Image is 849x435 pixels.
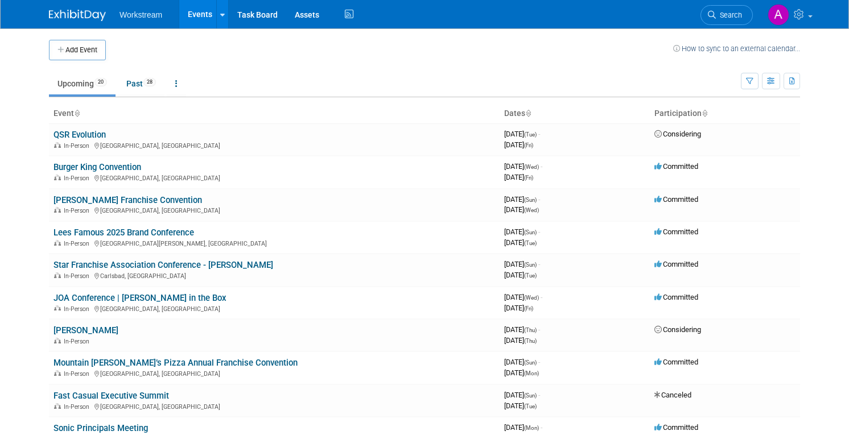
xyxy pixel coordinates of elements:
span: [DATE] [504,358,540,366]
a: [PERSON_NAME] [53,325,118,335]
span: (Fri) [524,305,533,312]
span: Considering [654,130,701,138]
img: ExhibitDay [49,10,106,21]
span: (Wed) [524,164,539,170]
span: [DATE] [504,205,539,214]
a: Upcoming20 [49,73,116,94]
span: In-Person [64,305,93,313]
span: - [538,260,540,268]
span: (Fri) [524,175,533,181]
span: (Sun) [524,197,537,203]
span: (Fri) [524,142,533,148]
a: Sort by Start Date [525,109,531,118]
div: [GEOGRAPHIC_DATA], [GEOGRAPHIC_DATA] [53,173,495,182]
span: - [538,358,540,366]
span: - [538,195,540,204]
span: (Mon) [524,425,539,431]
span: - [538,227,540,236]
span: 20 [94,78,107,86]
span: [DATE] [504,271,537,279]
a: Sort by Event Name [74,109,80,118]
span: [DATE] [504,368,539,377]
th: Participation [650,104,800,123]
span: (Tue) [524,240,537,246]
span: [DATE] [504,227,540,236]
span: Committed [654,195,698,204]
span: [DATE] [504,391,540,399]
span: [DATE] [504,260,540,268]
span: (Thu) [524,338,537,344]
span: Canceled [654,391,691,399]
span: In-Person [64,403,93,411]
span: - [538,391,540,399]
img: In-Person Event [54,207,61,213]
a: Search [700,5,753,25]
span: In-Person [64,175,93,182]
a: JOA Conference | [PERSON_NAME] in the Box [53,293,226,303]
span: Committed [654,293,698,301]
span: [DATE] [504,293,542,301]
span: [DATE] [504,238,537,247]
span: Committed [654,358,698,366]
span: (Tue) [524,403,537,409]
span: (Sun) [524,262,537,268]
a: Mountain [PERSON_NAME]’s Pizza Annual Franchise Convention [53,358,298,368]
div: [GEOGRAPHIC_DATA], [GEOGRAPHIC_DATA] [53,140,495,150]
span: - [538,325,540,334]
span: [DATE] [504,325,540,334]
img: In-Person Event [54,338,61,343]
span: In-Person [64,370,93,378]
span: (Thu) [524,327,537,333]
span: In-Person [64,272,93,280]
img: In-Person Event [54,305,61,311]
span: (Sun) [524,359,537,366]
span: [DATE] [504,173,533,181]
div: [GEOGRAPHIC_DATA], [GEOGRAPHIC_DATA] [53,304,495,313]
span: Committed [654,423,698,432]
img: In-Person Event [54,142,61,148]
span: [DATE] [504,401,537,410]
span: 28 [143,78,156,86]
div: [GEOGRAPHIC_DATA], [GEOGRAPHIC_DATA] [53,401,495,411]
span: - [541,162,542,171]
div: [GEOGRAPHIC_DATA][PERSON_NAME], [GEOGRAPHIC_DATA] [53,238,495,247]
span: In-Person [64,142,93,150]
img: In-Person Event [54,370,61,376]
span: [DATE] [504,423,542,432]
span: (Tue) [524,272,537,279]
span: [DATE] [504,130,540,138]
a: Sort by Participation Type [702,109,707,118]
span: Committed [654,162,698,171]
a: QSR Evolution [53,130,106,140]
span: (Mon) [524,370,539,376]
a: How to sync to an external calendar... [673,44,800,53]
span: [DATE] [504,140,533,149]
div: Carlsbad, [GEOGRAPHIC_DATA] [53,271,495,280]
span: - [541,293,542,301]
a: Past28 [118,73,164,94]
th: Dates [500,104,650,123]
span: (Sun) [524,229,537,235]
a: Fast Casual Executive Summit [53,391,169,401]
span: In-Person [64,240,93,247]
span: Committed [654,227,698,236]
span: In-Person [64,207,93,214]
img: In-Person Event [54,403,61,409]
span: Search [716,11,742,19]
div: [GEOGRAPHIC_DATA], [GEOGRAPHIC_DATA] [53,205,495,214]
img: In-Person Event [54,175,61,180]
img: In-Person Event [54,272,61,278]
button: Add Event [49,40,106,60]
span: In-Person [64,338,93,345]
span: [DATE] [504,162,542,171]
span: Committed [654,260,698,268]
span: (Wed) [524,295,539,301]
span: (Tue) [524,131,537,138]
span: (Wed) [524,207,539,213]
img: Amelia Hapgood [768,4,789,26]
span: Workstream [119,10,162,19]
a: Sonic Principals Meeting [53,423,148,433]
span: - [538,130,540,138]
a: Star Franchise Association Conference - [PERSON_NAME] [53,260,273,270]
span: [DATE] [504,195,540,204]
